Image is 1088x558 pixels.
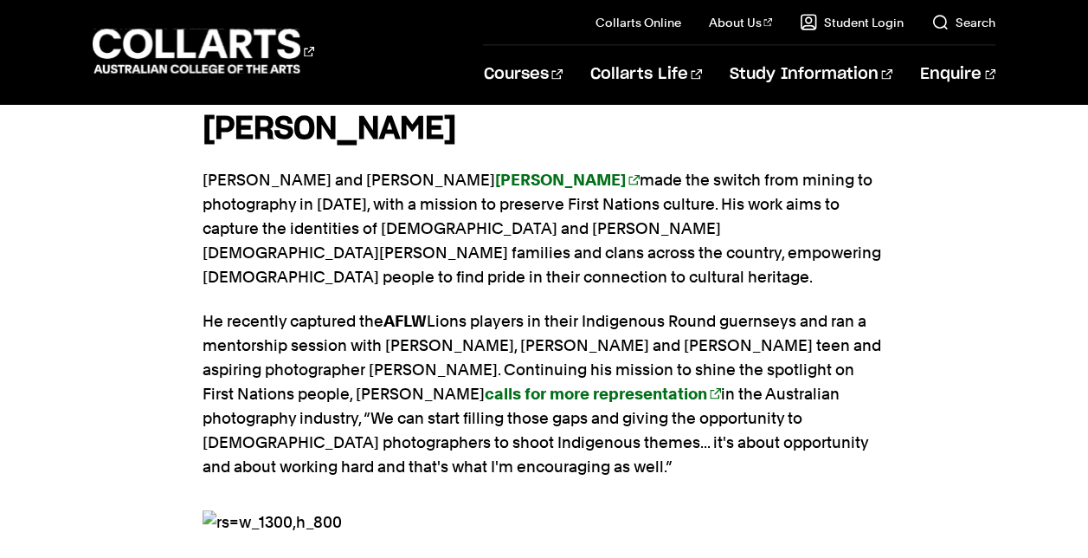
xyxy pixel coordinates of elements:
strong: [PERSON_NAME] [203,114,456,145]
a: Search [931,14,995,31]
a: About Us [709,14,773,31]
a: Collarts Life [590,46,702,103]
a: calls for more representation [485,385,721,403]
a: Student Login [800,14,904,31]
div: Go to homepage [93,27,314,76]
img: rs=w_1300,h_800 [203,510,886,535]
p: [PERSON_NAME] and [PERSON_NAME] made the switch from mining to photography in [DATE], with a miss... [203,168,886,289]
a: Courses [483,46,562,103]
a: [PERSON_NAME] [495,171,640,189]
strong: calls for more representation [485,385,707,403]
a: Collarts Online [596,14,681,31]
strong: AFLW [383,312,427,330]
a: Enquire [920,46,995,103]
a: Study Information [730,46,892,103]
strong: [PERSON_NAME] [495,171,626,189]
p: He recently captured the Lions players in their Indigenous Round guernseys and ran a mentorship s... [203,309,886,479]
